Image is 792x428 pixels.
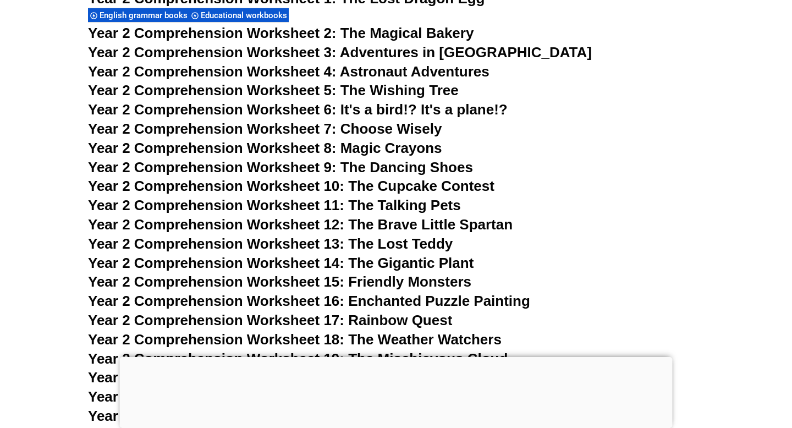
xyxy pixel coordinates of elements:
[603,304,792,428] iframe: Chat Widget
[88,120,337,137] span: Year 2 Comprehension Worksheet 7:
[88,159,473,175] a: Year 2 Comprehension Worksheet 9: The Dancing Shoes
[88,82,337,98] span: Year 2 Comprehension Worksheet 5:
[88,255,474,271] a: Year 2 Comprehension Worksheet 14: The Gigantic Plant
[88,44,592,61] a: Year 2 Comprehension Worksheet 3: Adventures in [GEOGRAPHIC_DATA]
[88,44,337,61] span: Year 2 Comprehension Worksheet 3:
[189,8,289,23] div: Educational workbooks
[88,408,271,424] a: Year 2 Worksheet 2:Plurals
[340,25,474,41] span: The Magical Bakery
[88,312,452,328] a: Year 2 Comprehension Worksheet 17: Rainbow Quest
[88,25,474,41] a: Year 2 Comprehension Worksheet 2: The Magical Bakery
[88,140,442,156] a: Year 2 Comprehension Worksheet 8: Magic Crayons
[88,197,461,213] a: Year 2 Comprehension Worksheet 11: The Talking Pets
[88,293,530,309] a: Year 2 Comprehension Worksheet 16: Enchanted Puzzle Painting
[201,10,290,20] span: Educational workbooks
[340,120,442,137] span: Choose Wisely
[88,82,459,98] a: Year 2 Comprehension Worksheet 5: The Wishing Tree
[88,216,513,233] a: Year 2 Comprehension Worksheet 12: The Brave Little Spartan
[340,44,592,61] span: Adventures in [GEOGRAPHIC_DATA]
[340,82,459,98] span: The Wishing Tree
[88,25,337,41] span: Year 2 Comprehension Worksheet 2:
[340,63,490,80] span: Astronaut Adventures
[88,101,508,118] a: Year 2 Comprehension Worksheet 6: It's a bird!? It's a plane!?
[88,408,224,424] span: Year 2 Worksheet 2:
[88,63,490,80] a: Year 2 Comprehension Worksheet 4: Astronaut Adventures
[120,357,673,425] iframe: Advertisement
[88,388,224,405] span: Year 2 Worksheet 1:
[88,273,471,290] a: Year 2 Comprehension Worksheet 15: Friendly Monsters
[88,63,337,80] span: Year 2 Comprehension Worksheet 4:
[88,235,453,252] a: Year 2 Comprehension Worksheet 13: The Lost Teddy
[88,331,502,348] a: Year 2 Comprehension Worksheet 18: The Weather Watchers
[100,10,191,20] span: English grammar books
[88,350,508,367] a: Year 2 Comprehension Worksheet 19: The Mischievous Cloud
[88,388,430,405] a: Year 2 Worksheet 1:Short and Long Vowel Sounds
[88,8,189,23] div: English grammar books
[88,120,442,137] a: Year 2 Comprehension Worksheet 7: Choose Wisely
[88,369,452,386] a: Year 2 Comprehension Worksheet 20: Tour De France
[88,178,494,194] a: Year 2 Comprehension Worksheet 10: The Cupcake Contest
